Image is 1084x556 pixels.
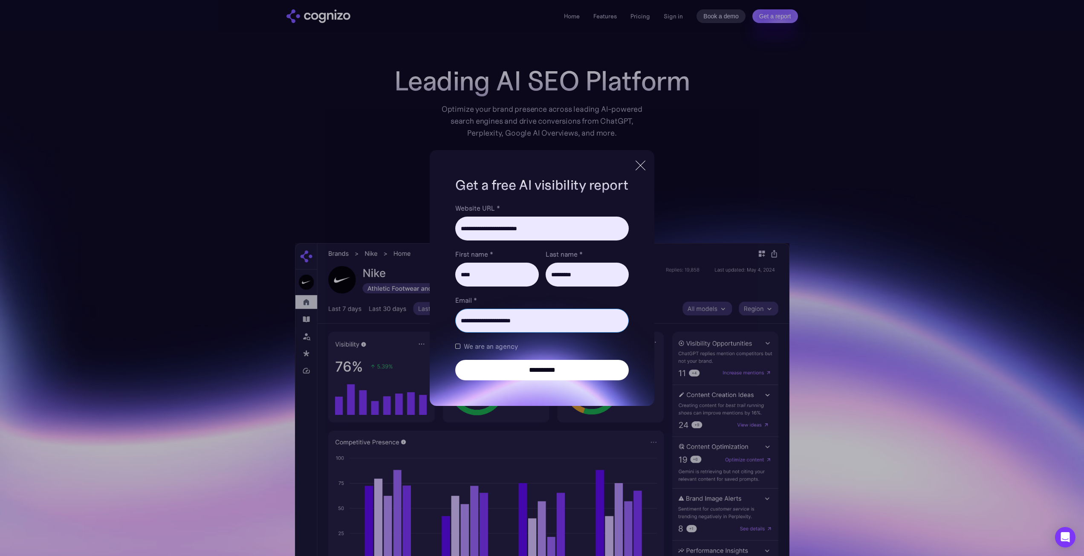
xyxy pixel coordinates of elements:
[1055,527,1075,547] div: Open Intercom Messenger
[464,341,518,351] span: We are an agency
[455,295,628,305] label: Email *
[455,249,538,259] label: First name *
[455,176,628,194] h1: Get a free AI visibility report
[546,249,629,259] label: Last name *
[455,203,628,380] form: Brand Report Form
[455,203,628,213] label: Website URL *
